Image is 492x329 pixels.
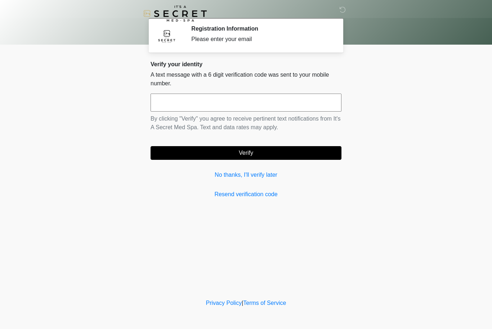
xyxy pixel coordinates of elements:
p: A text message with a 6 digit verification code was sent to your mobile number. [151,71,341,88]
a: No thanks, I'll verify later [151,171,341,179]
a: Privacy Policy [206,300,242,306]
div: Please enter your email [191,35,331,44]
img: Agent Avatar [156,25,178,47]
a: | [242,300,243,306]
p: By clicking "Verify" you agree to receive pertinent text notifications from It's A Secret Med Spa... [151,114,341,132]
h2: Registration Information [191,25,331,32]
button: Verify [151,146,341,160]
a: Resend verification code [151,190,341,199]
h2: Verify your identity [151,61,341,68]
img: It's A Secret Med Spa Logo [143,5,207,22]
a: Terms of Service [243,300,286,306]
